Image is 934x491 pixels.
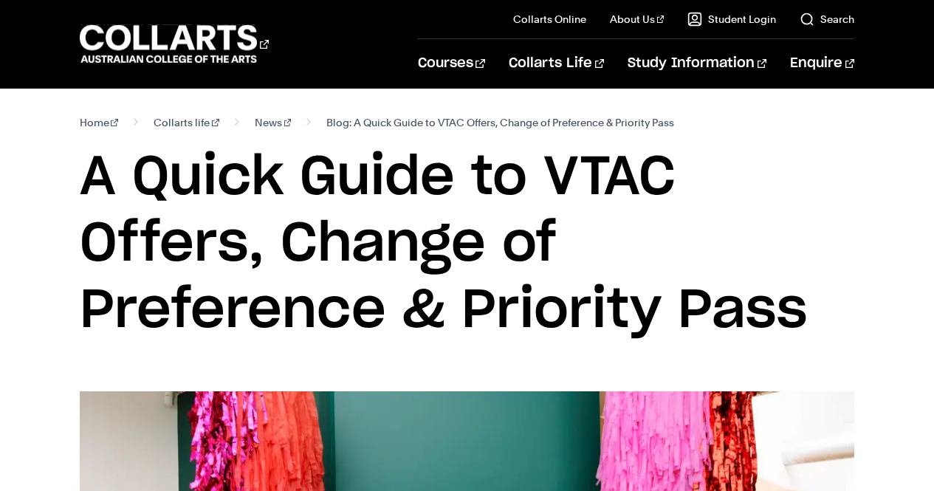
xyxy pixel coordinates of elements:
a: About Us [610,12,665,27]
a: Student Login [687,12,776,27]
a: Courses [418,39,485,88]
h1: A Quick Guide to VTAC Offers, Change of Preference & Priority Pass [80,145,855,344]
a: Study Information [628,39,766,88]
span: Blog: A Quick Guide to VTAC Offers, Change of Preference & Priority Pass [326,112,674,133]
a: Search [800,12,854,27]
a: Collarts Life [509,39,604,88]
a: Collarts Online [513,12,586,27]
a: Home [80,112,119,133]
a: Collarts life [154,112,219,133]
a: Enquire [790,39,854,88]
a: News [255,112,292,133]
div: Go to homepage [80,23,269,65]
